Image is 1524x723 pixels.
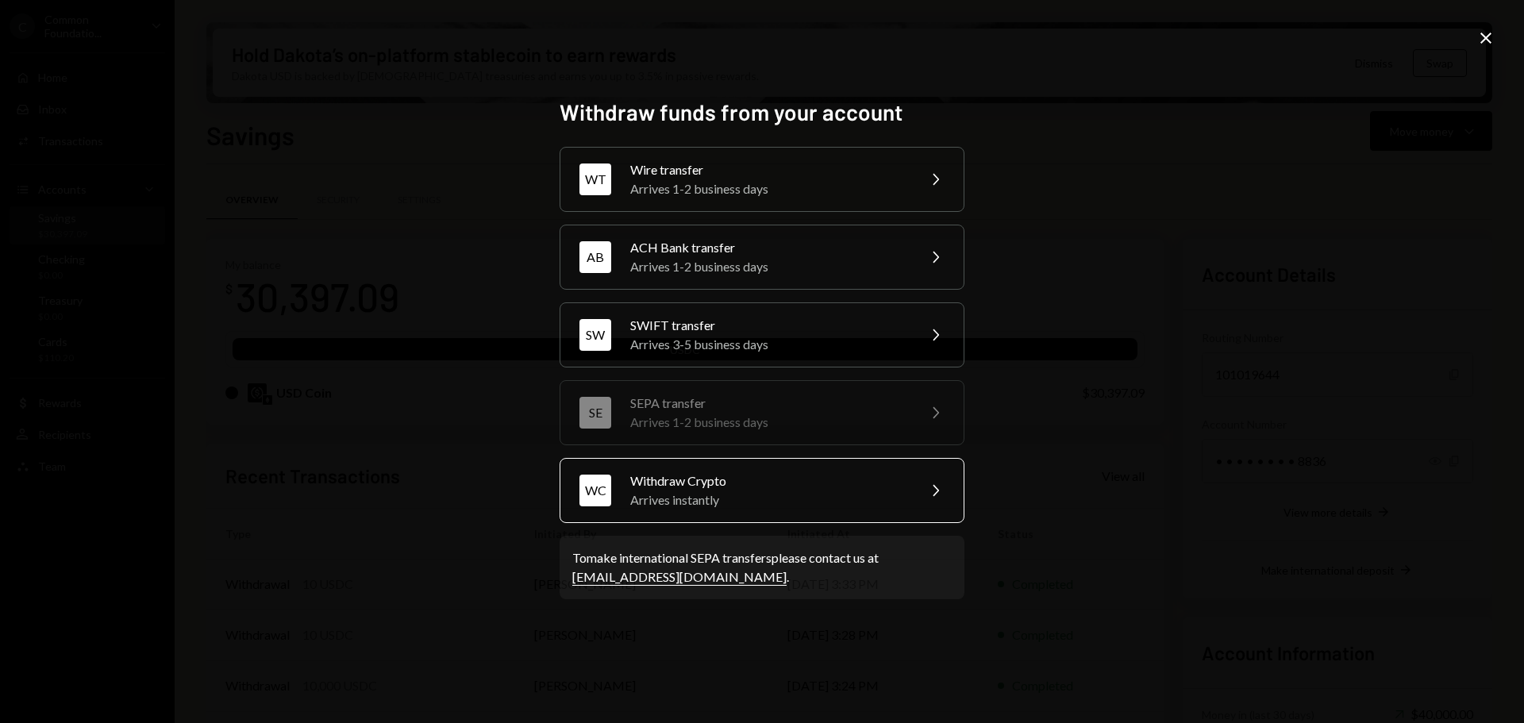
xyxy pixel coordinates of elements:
button: ABACH Bank transferArrives 1-2 business days [560,225,964,290]
div: Arrives 3-5 business days [630,335,906,354]
div: SW [579,319,611,351]
h2: Withdraw funds from your account [560,97,964,128]
div: ACH Bank transfer [630,238,906,257]
div: Arrives 1-2 business days [630,179,906,198]
button: SWSWIFT transferArrives 3-5 business days [560,302,964,367]
div: SE [579,397,611,429]
div: Arrives 1-2 business days [630,257,906,276]
button: SESEPA transferArrives 1-2 business days [560,380,964,445]
button: WTWire transferArrives 1-2 business days [560,147,964,212]
div: Arrives instantly [630,490,906,510]
div: Arrives 1-2 business days [630,413,906,432]
div: SWIFT transfer [630,316,906,335]
div: AB [579,241,611,273]
div: WC [579,475,611,506]
div: Withdraw Crypto [630,471,906,490]
div: Wire transfer [630,160,906,179]
div: WT [579,163,611,195]
a: [EMAIL_ADDRESS][DOMAIN_NAME] [572,569,787,586]
div: SEPA transfer [630,394,906,413]
button: WCWithdraw CryptoArrives instantly [560,458,964,523]
div: To make international SEPA transfers please contact us at . [572,548,952,586]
